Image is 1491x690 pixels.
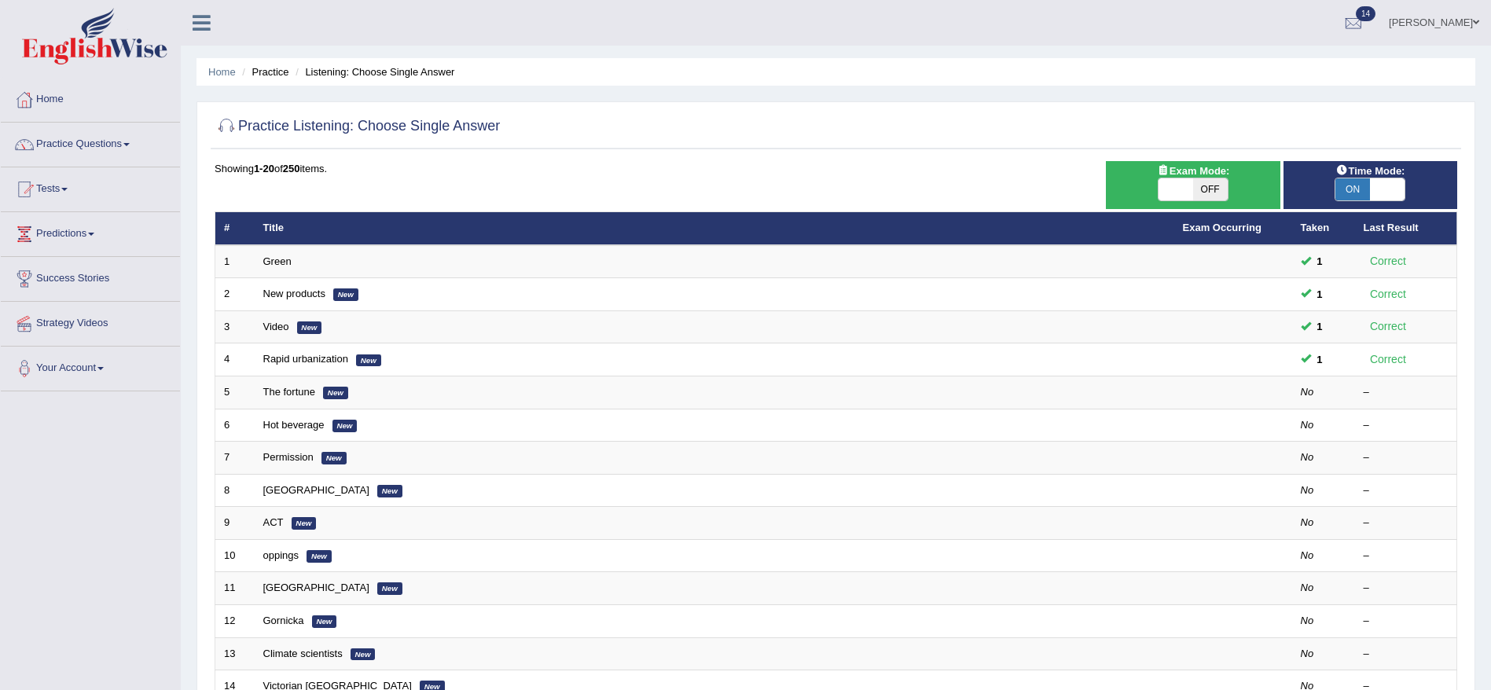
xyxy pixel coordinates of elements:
[215,507,255,540] td: 9
[297,321,322,334] em: New
[292,517,317,530] em: New
[1301,648,1314,659] em: No
[332,420,358,432] em: New
[215,604,255,637] td: 12
[215,343,255,376] td: 4
[263,386,316,398] a: The fortune
[255,212,1174,245] th: Title
[1364,385,1449,400] div: –
[1151,163,1236,179] span: Exam Mode:
[215,212,255,245] th: #
[1,123,180,162] a: Practice Questions
[1193,178,1228,200] span: OFF
[263,288,325,299] a: New products
[312,615,337,628] em: New
[1183,222,1261,233] a: Exam Occurring
[1364,614,1449,629] div: –
[307,550,332,563] em: New
[215,409,255,442] td: 6
[1364,516,1449,530] div: –
[1301,484,1314,496] em: No
[238,64,288,79] li: Practice
[1364,549,1449,563] div: –
[263,255,292,267] a: Green
[208,66,236,78] a: Home
[215,474,255,507] td: 8
[263,549,299,561] a: oppings
[215,539,255,572] td: 10
[1329,163,1411,179] span: Time Mode:
[254,163,274,174] b: 1-20
[1364,252,1413,270] div: Correct
[323,387,348,399] em: New
[1,257,180,296] a: Success Stories
[1335,178,1370,200] span: ON
[263,353,348,365] a: Rapid urbanization
[1311,351,1329,368] span: You can still take this question
[263,615,304,626] a: Gornicka
[1311,318,1329,335] span: You can still take this question
[1364,483,1449,498] div: –
[1311,286,1329,303] span: You can still take this question
[1311,253,1329,270] span: You can still take this question
[1301,451,1314,463] em: No
[351,648,376,661] em: New
[215,161,1457,176] div: Showing of items.
[377,582,402,595] em: New
[1106,161,1280,209] div: Show exams occurring in exams
[1292,212,1355,245] th: Taken
[1301,615,1314,626] em: No
[1356,6,1375,21] span: 14
[333,288,358,301] em: New
[1301,386,1314,398] em: No
[1364,581,1449,596] div: –
[1301,516,1314,528] em: No
[263,321,289,332] a: Video
[263,648,343,659] a: Climate scientists
[1364,647,1449,662] div: –
[215,278,255,311] td: 2
[215,115,500,138] h2: Practice Listening: Choose Single Answer
[377,485,402,497] em: New
[215,572,255,605] td: 11
[321,452,347,464] em: New
[1,347,180,386] a: Your Account
[292,64,454,79] li: Listening: Choose Single Answer
[263,451,314,463] a: Permission
[263,516,284,528] a: ACT
[1301,419,1314,431] em: No
[263,419,325,431] a: Hot beverage
[1355,212,1457,245] th: Last Result
[263,484,369,496] a: [GEOGRAPHIC_DATA]
[1364,418,1449,433] div: –
[215,376,255,409] td: 5
[1364,450,1449,465] div: –
[283,163,300,174] b: 250
[356,354,381,367] em: New
[215,442,255,475] td: 7
[1364,285,1413,303] div: Correct
[1,78,180,117] a: Home
[1301,582,1314,593] em: No
[1301,549,1314,561] em: No
[215,637,255,670] td: 13
[1364,317,1413,336] div: Correct
[215,310,255,343] td: 3
[1364,351,1413,369] div: Correct
[1,212,180,251] a: Predictions
[1,302,180,341] a: Strategy Videos
[1,167,180,207] a: Tests
[263,582,369,593] a: [GEOGRAPHIC_DATA]
[215,245,255,278] td: 1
